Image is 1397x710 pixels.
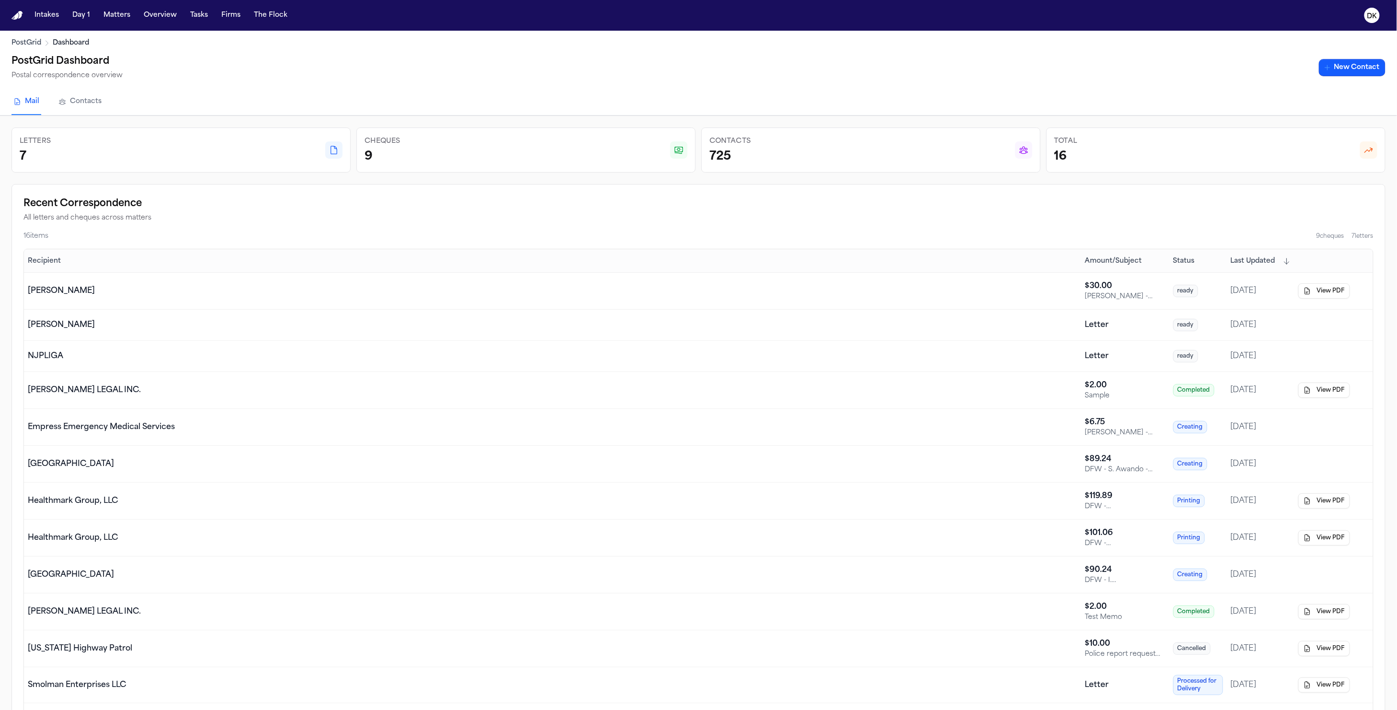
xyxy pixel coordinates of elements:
[23,212,1374,224] p: All letters and cheques across matters
[1085,350,1166,362] div: Letter
[1352,233,1374,240] span: 7 letter s
[20,149,51,164] div: 7
[69,7,94,24] button: Day 1
[1173,350,1198,362] span: ready
[53,38,89,48] span: Dashboard
[1227,594,1294,630] td: [DATE]
[1298,283,1350,299] button: View PDF
[28,532,118,544] div: Healthmark Group, LLC
[1085,502,1166,512] div: DFW - [PERSON_NAME] Records from BSW
[1085,256,1142,266] span: Amount/Subject
[1085,292,1166,302] div: [PERSON_NAME] - [PERSON_NAME] records from [PERSON_NAME]
[28,421,175,433] div: Empress Emergency Medical Services
[1227,409,1294,446] td: [DATE]
[1173,532,1205,544] span: Printing
[1227,310,1294,341] td: [DATE]
[28,285,95,297] div: [PERSON_NAME]
[28,569,114,581] div: [GEOGRAPHIC_DATA]
[1085,428,1166,438] div: [PERSON_NAME] - [PERSON_NAME] - Payment to Empress for EMS Records
[1173,605,1214,618] span: Completed
[28,256,61,266] button: Recipient
[28,606,141,617] div: [PERSON_NAME] LEGAL INC.
[23,232,48,241] div: 16 item s
[1227,630,1294,667] td: [DATE]
[1173,642,1211,655] span: Cancelled
[28,384,141,396] div: [PERSON_NAME] LEGAL INC.
[1227,341,1294,372] td: [DATE]
[28,350,63,362] div: NJPLIGA
[1231,256,1291,266] button: Last Updated
[1173,319,1198,331] span: ready
[11,89,41,115] a: Mail
[710,149,751,164] div: 725
[1085,576,1166,585] div: DFW - I. [PERSON_NAME] Records
[1085,280,1166,292] div: $ 30.00
[11,11,23,20] a: Home
[250,7,291,24] a: The Flock
[1227,520,1294,557] td: [DATE]
[1085,391,1166,401] div: Sample
[365,149,400,164] div: 9
[1298,530,1350,546] button: View PDF
[1054,149,1077,164] div: 16
[1173,458,1207,470] span: Creating
[1085,454,1166,465] div: $ 89.24
[1227,372,1294,409] td: [DATE]
[1054,136,1077,147] p: Total
[11,89,1386,115] nav: PostGrid Navigation
[1085,465,1166,475] div: DFW - S. Awando - Payment to [DEMOGRAPHIC_DATA] for ER Records
[140,7,181,24] button: Overview
[1227,557,1294,594] td: [DATE]
[1173,569,1207,581] span: Creating
[1085,417,1166,428] div: $ 6.75
[1173,285,1198,297] span: ready
[1298,493,1350,509] button: View PDF
[1173,421,1207,433] span: Creating
[1227,483,1294,520] td: [DATE]
[1231,256,1275,266] span: Last Updated
[218,7,244,24] button: Firms
[11,54,123,69] h1: PostGrid Dashboard
[186,7,212,24] button: Tasks
[1227,667,1294,703] td: [DATE]
[1298,383,1350,398] button: View PDF
[31,7,63,24] button: Intakes
[28,495,118,507] div: Healthmark Group, LLC
[1085,539,1166,548] div: DFW - [PERSON_NAME] Billing from BSW
[28,319,95,331] div: [PERSON_NAME]
[1227,273,1294,310] td: [DATE]
[1298,604,1350,619] button: View PDF
[1173,495,1205,507] span: Printing
[1085,613,1166,622] div: Test Memo
[11,70,123,81] p: Postal correspondence overview
[1085,679,1166,691] div: Letter
[28,643,132,654] div: [US_STATE] Highway Patrol
[28,679,126,691] div: Smolman Enterprises LLC
[365,136,400,147] p: Cheques
[1298,641,1350,656] button: View PDF
[1085,564,1166,576] div: $ 90.24
[1173,256,1195,266] button: Status
[1298,677,1350,693] button: View PDF
[1173,675,1223,695] span: Processed for Delivery
[1317,233,1344,240] span: 9 cheque s
[1085,527,1166,539] div: $ 101.06
[11,11,23,20] img: Finch Logo
[1085,638,1166,650] div: $ 10.00
[100,7,134,24] button: Matters
[11,38,41,48] a: PostGrid
[1173,384,1214,396] span: Completed
[1319,59,1386,76] a: New Contact
[1227,446,1294,483] td: [DATE]
[1085,650,1166,659] div: Police report request re: [PERSON_NAME] - [DATE]
[1085,601,1166,613] div: $ 2.00
[20,136,51,147] p: Letters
